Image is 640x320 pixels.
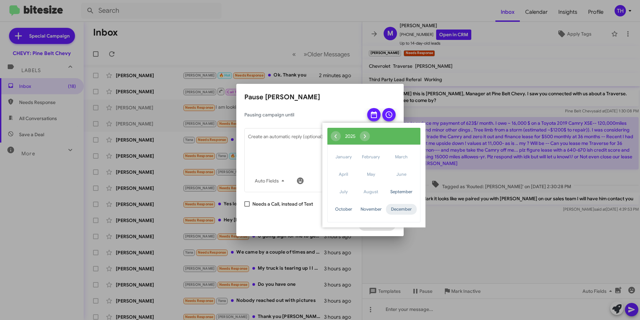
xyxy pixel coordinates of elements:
span: September [386,186,417,197]
span: December [386,204,417,215]
h2: Pause [PERSON_NAME] [244,92,396,103]
span: August [356,186,386,197]
bs-datepicker-navigation-view: ​ ​ [331,131,370,138]
span: February [356,152,386,162]
span: June [386,169,417,180]
span: May [356,169,386,180]
span: Auto Fields [255,175,287,187]
bs-datepicker-container: calendar [322,123,425,227]
span: March [386,152,417,162]
span: 2025 [345,133,355,139]
span: ‹ [331,131,341,141]
span: Needs a Call, instead of Text [252,200,313,208]
span: › [360,131,370,141]
span: July [331,186,356,197]
span: Pausing campaign until [244,111,362,118]
span: January [331,152,356,162]
button: Auto Fields [249,175,292,187]
button: 2025 [341,131,360,141]
span: November [356,204,386,215]
span: April [331,169,356,180]
span: October [331,204,356,215]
